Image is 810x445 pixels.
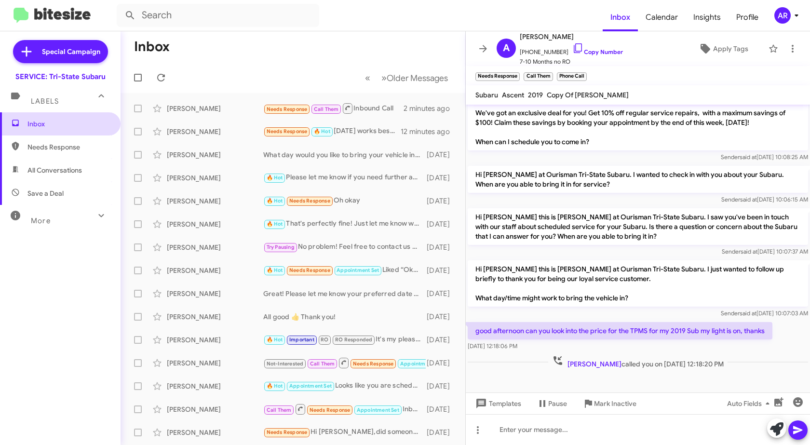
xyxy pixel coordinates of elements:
[289,198,330,204] span: Needs Response
[263,380,426,391] div: Looks like you are scheduled for 10:40 on the 16th. See you then.
[727,395,773,412] span: Auto Fields
[359,68,376,88] button: Previous
[567,360,621,368] span: [PERSON_NAME]
[31,97,59,106] span: Labels
[27,142,109,152] span: Needs Response
[167,127,263,136] div: [PERSON_NAME]
[594,395,636,412] span: Mark Inactive
[520,31,623,42] span: [PERSON_NAME]
[475,72,520,81] small: Needs Response
[337,267,379,273] span: Appointment Set
[310,407,351,413] span: Needs Response
[741,248,757,255] span: said at
[167,289,263,298] div: [PERSON_NAME]
[520,42,623,57] span: [PHONE_NUMBER]
[267,337,283,343] span: 🔥 Hot
[721,310,808,317] span: Sender [DATE] 10:07:03 AM
[267,361,304,367] span: Not-Interested
[27,189,64,198] span: Save a Deal
[387,73,448,83] span: Older Messages
[572,48,623,55] a: Copy Number
[426,150,458,160] div: [DATE]
[134,39,170,54] h1: Inbox
[466,395,529,412] button: Templates
[263,126,401,137] div: [DATE] works best for me!
[740,310,756,317] span: said at
[267,244,295,250] span: Try Pausing
[426,428,458,437] div: [DATE]
[27,119,109,129] span: Inbox
[713,40,748,57] span: Apply Tags
[263,403,426,415] div: Inbound Call
[167,243,263,252] div: [PERSON_NAME]
[528,91,543,99] span: 2019
[360,68,454,88] nav: Page navigation example
[263,265,426,276] div: Liked “Okay thanks you're all set. For the detailing, we ask that you make sure everything is tak...
[766,7,799,24] button: AR
[267,429,308,435] span: Needs Response
[719,395,781,412] button: Auto Fields
[686,3,729,31] a: Insights
[167,196,263,206] div: [PERSON_NAME]
[426,173,458,183] div: [DATE]
[426,289,458,298] div: [DATE]
[310,361,335,367] span: Call Them
[426,358,458,368] div: [DATE]
[426,196,458,206] div: [DATE]
[167,312,263,322] div: [PERSON_NAME]
[376,68,454,88] button: Next
[263,242,426,253] div: No problem! Feel free to contact us whenever you're ready to schedule for service. We're here to ...
[548,395,567,412] span: Pause
[263,195,426,206] div: Oh okay
[267,128,308,135] span: Needs Response
[13,40,108,63] a: Special Campaign
[321,337,328,343] span: RO
[267,175,283,181] span: 🔥 Hot
[42,47,100,56] span: Special Campaign
[638,3,686,31] a: Calendar
[401,127,458,136] div: 12 minutes ago
[475,91,498,99] span: Subaru
[721,196,808,203] span: Sender [DATE] 10:06:15 AM
[289,337,314,343] span: Important
[547,91,629,99] span: Copy Of [PERSON_NAME]
[473,395,521,412] span: Templates
[27,165,82,175] span: All Conversations
[167,150,263,160] div: [PERSON_NAME]
[289,267,330,273] span: Needs Response
[167,266,263,275] div: [PERSON_NAME]
[729,3,766,31] a: Profile
[426,219,458,229] div: [DATE]
[167,104,263,113] div: [PERSON_NAME]
[468,85,808,150] p: Hi [PERSON_NAME], it’s [PERSON_NAME], Service Manager at Ourisman Tri-State Subaru. We've got an ...
[167,173,263,183] div: [PERSON_NAME]
[357,407,399,413] span: Appointment Set
[548,355,728,369] span: called you on [DATE] 12:18:20 PM
[167,335,263,345] div: [PERSON_NAME]
[267,407,292,413] span: Call Them
[263,150,426,160] div: What day would you like to bring your vehicle in for service?
[774,7,791,24] div: AR
[426,405,458,414] div: [DATE]
[117,4,319,27] input: Search
[400,361,443,367] span: Appointment Set
[468,208,808,245] p: Hi [PERSON_NAME] this is [PERSON_NAME] at Ourisman Tri-State Subaru. I saw you've been in touch w...
[267,267,283,273] span: 🔥 Hot
[740,153,756,161] span: said at
[365,72,370,84] span: «
[529,395,575,412] button: Pause
[263,102,404,114] div: Inbound Call
[426,312,458,322] div: [DATE]
[682,40,764,57] button: Apply Tags
[267,221,283,227] span: 🔥 Hot
[503,40,510,56] span: A
[426,335,458,345] div: [DATE]
[468,260,808,307] p: Hi [PERSON_NAME] this is [PERSON_NAME] at Ourisman Tri-State Subaru. I just wanted to follow up b...
[603,3,638,31] a: Inbox
[426,381,458,391] div: [DATE]
[426,243,458,252] div: [DATE]
[520,57,623,67] span: 7-10 Months no RO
